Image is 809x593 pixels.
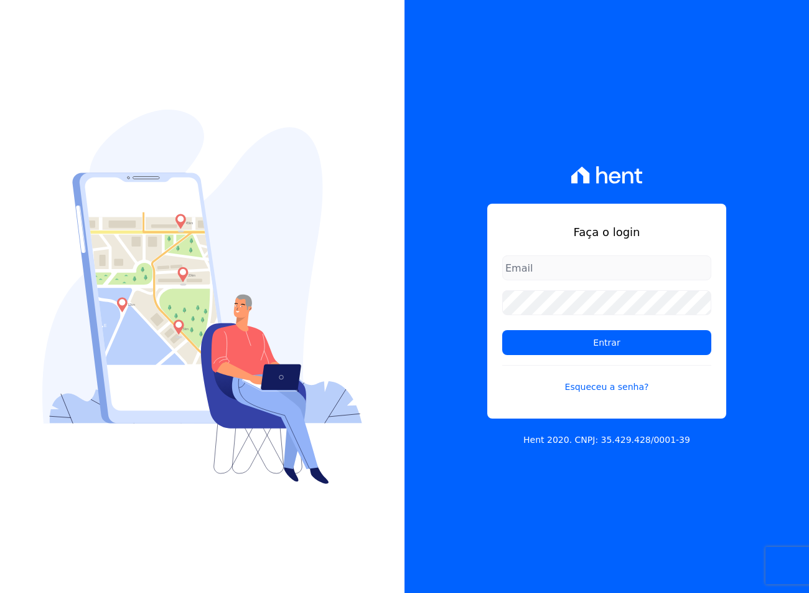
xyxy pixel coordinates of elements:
input: Email [502,255,711,280]
img: Login [42,110,362,484]
input: Entrar [502,330,711,355]
p: Hent 2020. CNPJ: 35.429.428/0001-39 [523,434,690,447]
h1: Faça o login [502,224,711,240]
a: Esqueceu a senha? [502,365,711,394]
